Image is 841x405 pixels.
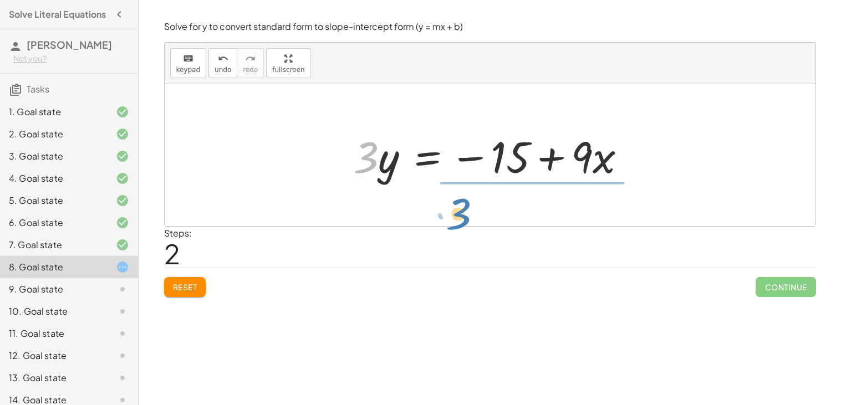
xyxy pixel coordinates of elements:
[116,305,129,318] i: Task not started.
[27,83,49,95] span: Tasks
[9,305,98,318] div: 10. Goal state
[9,150,98,163] div: 3. Goal state
[9,172,98,185] div: 4. Goal state
[116,216,129,229] i: Task finished and correct.
[116,172,129,185] i: Task finished and correct.
[164,277,206,297] button: Reset
[183,52,193,65] i: keyboard
[13,53,129,64] div: Not you?
[116,283,129,296] i: Task not started.
[116,105,129,119] i: Task finished and correct.
[9,238,98,252] div: 7. Goal state
[164,237,180,270] span: 2
[208,48,237,78] button: undoundo
[9,216,98,229] div: 6. Goal state
[9,349,98,362] div: 12. Goal state
[9,371,98,385] div: 13. Goal state
[9,283,98,296] div: 9. Goal state
[173,282,197,292] span: Reset
[9,127,98,141] div: 2. Goal state
[27,38,112,51] span: [PERSON_NAME]
[116,238,129,252] i: Task finished and correct.
[266,48,310,78] button: fullscreen
[9,327,98,340] div: 11. Goal state
[9,105,98,119] div: 1. Goal state
[9,194,98,207] div: 5. Goal state
[116,349,129,362] i: Task not started.
[170,48,207,78] button: keyboardkeypad
[116,127,129,141] i: Task finished and correct.
[9,8,106,21] h4: Solve Literal Equations
[116,327,129,340] i: Task not started.
[243,66,258,74] span: redo
[116,150,129,163] i: Task finished and correct.
[237,48,264,78] button: redoredo
[218,52,228,65] i: undo
[164,20,816,33] p: Solve for y to convert standard form to slope-intercept form (y = mx + b)
[164,227,192,239] label: Steps:
[116,260,129,274] i: Task started.
[116,371,129,385] i: Task not started.
[176,66,201,74] span: keypad
[245,52,256,65] i: redo
[215,66,231,74] span: undo
[116,194,129,207] i: Task finished and correct.
[9,260,98,274] div: 8. Goal state
[272,66,304,74] span: fullscreen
